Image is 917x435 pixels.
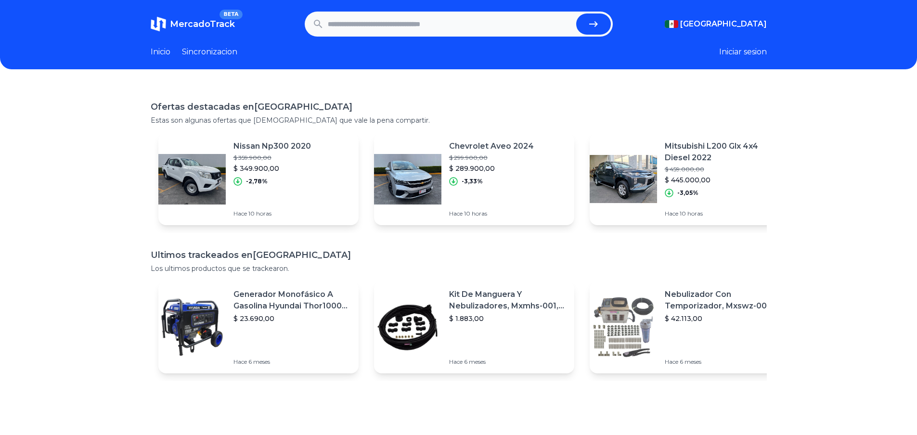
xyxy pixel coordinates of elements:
[449,289,567,312] p: Kit De Manguera Y Nebulizadores, Mxmhs-001, 6m, 6 Tees, 8 Bo
[374,133,574,225] a: Featured imageChevrolet Aveo 2024$ 299.900,00$ 289.900,00-3,33%Hace 10 horas
[220,10,242,19] span: BETA
[449,164,534,173] p: $ 289.900,00
[233,210,311,217] p: Hace 10 horas
[665,289,782,312] p: Nebulizador Con Temporizador, Mxswz-009, 50m, 40 Boquillas
[233,154,311,162] p: $ 359.900,00
[374,145,441,213] img: Featured image
[233,289,351,312] p: Generador Monofásico A Gasolina Hyundai Thor10000 P 11.5 Kw
[449,210,534,217] p: Hace 10 horas
[665,18,767,30] button: [GEOGRAPHIC_DATA]
[665,175,782,185] p: $ 445.000,00
[719,46,767,58] button: Iniciar sesion
[590,294,657,361] img: Featured image
[151,248,767,262] h1: Ultimos trackeados en [GEOGRAPHIC_DATA]
[665,166,782,173] p: $ 459.000,00
[158,281,359,373] a: Featured imageGenerador Monofásico A Gasolina Hyundai Thor10000 P 11.5 Kw$ 23.690,00Hace 6 meses
[665,314,782,323] p: $ 42.113,00
[233,314,351,323] p: $ 23.690,00
[158,145,226,213] img: Featured image
[590,281,790,373] a: Featured imageNebulizador Con Temporizador, Mxswz-009, 50m, 40 Boquillas$ 42.113,00Hace 6 meses
[233,141,311,152] p: Nissan Np300 2020
[680,18,767,30] span: [GEOGRAPHIC_DATA]
[665,141,782,164] p: Mitsubishi L200 Glx 4x4 Diesel 2022
[246,178,268,185] p: -2,78%
[151,264,767,273] p: Los ultimos productos que se trackearon.
[449,141,534,152] p: Chevrolet Aveo 2024
[677,189,698,197] p: -3,05%
[182,46,237,58] a: Sincronizacion
[665,20,678,28] img: Mexico
[449,358,567,366] p: Hace 6 meses
[151,115,767,125] p: Estas son algunas ofertas que [DEMOGRAPHIC_DATA] que vale la pena compartir.
[151,16,166,32] img: MercadoTrack
[170,19,235,29] span: MercadoTrack
[590,145,657,213] img: Featured image
[449,314,567,323] p: $ 1.883,00
[233,164,311,173] p: $ 349.900,00
[462,178,483,185] p: -3,33%
[449,154,534,162] p: $ 299.900,00
[233,358,351,366] p: Hace 6 meses
[151,46,170,58] a: Inicio
[374,281,574,373] a: Featured imageKit De Manguera Y Nebulizadores, Mxmhs-001, 6m, 6 Tees, 8 Bo$ 1.883,00Hace 6 meses
[151,100,767,114] h1: Ofertas destacadas en [GEOGRAPHIC_DATA]
[374,294,441,361] img: Featured image
[158,133,359,225] a: Featured imageNissan Np300 2020$ 359.900,00$ 349.900,00-2,78%Hace 10 horas
[665,358,782,366] p: Hace 6 meses
[151,16,235,32] a: MercadoTrackBETA
[158,294,226,361] img: Featured image
[665,210,782,217] p: Hace 10 horas
[590,133,790,225] a: Featured imageMitsubishi L200 Glx 4x4 Diesel 2022$ 459.000,00$ 445.000,00-3,05%Hace 10 horas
